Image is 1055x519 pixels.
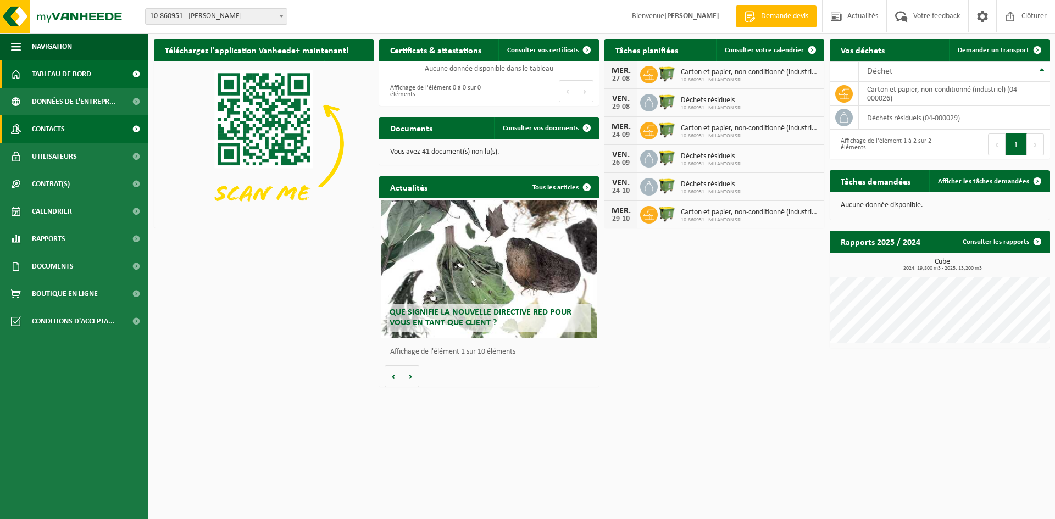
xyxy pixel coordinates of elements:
[681,152,742,161] span: Déchets résiduels
[503,125,579,132] span: Consulter vos documents
[658,64,676,83] img: WB-1100-HPE-GN-50
[859,82,1050,106] td: carton et papier, non-conditionné (industriel) (04-000026)
[758,11,811,22] span: Demande devis
[576,80,593,102] button: Next
[32,33,72,60] span: Navigation
[32,143,77,170] span: Utilisateurs
[381,200,597,338] a: Que signifie la nouvelle directive RED pour vous en tant que client ?
[559,80,576,102] button: Previous
[938,178,1029,185] span: Afficher les tâches demandées
[1027,133,1044,155] button: Next
[379,39,492,60] h2: Certificats & attestations
[524,176,598,198] a: Tous les articles
[610,103,632,111] div: 29-08
[32,115,65,143] span: Contacts
[379,176,438,198] h2: Actualités
[658,92,676,111] img: WB-1100-HPE-GN-50
[610,187,632,195] div: 24-10
[610,131,632,139] div: 24-09
[32,280,98,308] span: Boutique en ligne
[681,217,819,224] span: 10-860951 - MILANTON SRL
[610,215,632,223] div: 29-10
[32,198,72,225] span: Calendrier
[859,106,1050,130] td: déchets résiduels (04-000029)
[385,365,402,387] button: Vorige
[610,159,632,167] div: 26-09
[830,170,921,192] h2: Tâches demandées
[949,39,1048,61] a: Demander un transport
[32,170,70,198] span: Contrat(s)
[681,208,819,217] span: Carton et papier, non-conditionné (industriel)
[658,148,676,167] img: WB-1100-HPE-GN-50
[610,94,632,103] div: VEN.
[1006,133,1027,155] button: 1
[725,47,804,54] span: Consulter votre calendrier
[830,39,896,60] h2: Vos déchets
[610,66,632,75] div: MER.
[32,60,91,88] span: Tableau de bord
[610,122,632,131] div: MER.
[507,47,579,54] span: Consulter vos certificats
[154,61,374,226] img: Download de VHEPlus App
[681,68,819,77] span: Carton et papier, non-conditionné (industriel)
[958,47,1029,54] span: Demander un transport
[681,161,742,168] span: 10-860951 - MILANTON SRL
[32,253,74,280] span: Documents
[835,266,1050,271] span: 2024: 19,800 m3 - 2025: 13,200 m3
[830,231,931,252] h2: Rapports 2025 / 2024
[835,258,1050,271] h3: Cube
[379,117,443,138] h2: Documents
[681,96,742,105] span: Déchets résiduels
[390,148,588,156] p: Vous avez 41 document(s) non lu(s).
[954,231,1048,253] a: Consulter les rapports
[32,88,116,115] span: Données de l'entrepr...
[610,207,632,215] div: MER.
[390,348,593,356] p: Affichage de l'élément 1 sur 10 éléments
[610,178,632,187] div: VEN.
[658,176,676,195] img: WB-1100-HPE-GN-50
[681,77,819,83] span: 10-860951 - MILANTON SRL
[32,308,115,335] span: Conditions d'accepta...
[841,202,1039,209] p: Aucune donnée disponible.
[32,225,65,253] span: Rapports
[736,5,817,27] a: Demande devis
[145,8,287,25] span: 10-860951 - MILANTON SRL - VERLAINE
[610,150,632,159] div: VEN.
[988,133,1006,155] button: Previous
[681,133,819,139] span: 10-860951 - MILANTON SRL
[610,75,632,83] div: 27-08
[681,124,819,133] span: Carton et papier, non-conditionné (industriel)
[154,39,360,60] h2: Téléchargez l'application Vanheede+ maintenant!
[379,61,599,76] td: Aucune donnée disponible dans le tableau
[929,170,1048,192] a: Afficher les tâches demandées
[664,12,719,20] strong: [PERSON_NAME]
[658,120,676,139] img: WB-1100-HPE-GN-50
[146,9,287,24] span: 10-860951 - MILANTON SRL - VERLAINE
[835,132,934,157] div: Affichage de l'élément 1 à 2 sur 2 éléments
[498,39,598,61] a: Consulter vos certificats
[494,117,598,139] a: Consulter vos documents
[402,365,419,387] button: Volgende
[681,180,742,189] span: Déchets résiduels
[385,79,484,103] div: Affichage de l'élément 0 à 0 sur 0 éléments
[390,308,571,327] span: Que signifie la nouvelle directive RED pour vous en tant que client ?
[681,105,742,111] span: 10-860951 - MILANTON SRL
[716,39,823,61] a: Consulter votre calendrier
[658,204,676,223] img: WB-1100-HPE-GN-50
[681,189,742,196] span: 10-860951 - MILANTON SRL
[867,67,892,76] span: Déchet
[604,39,689,60] h2: Tâches planifiées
